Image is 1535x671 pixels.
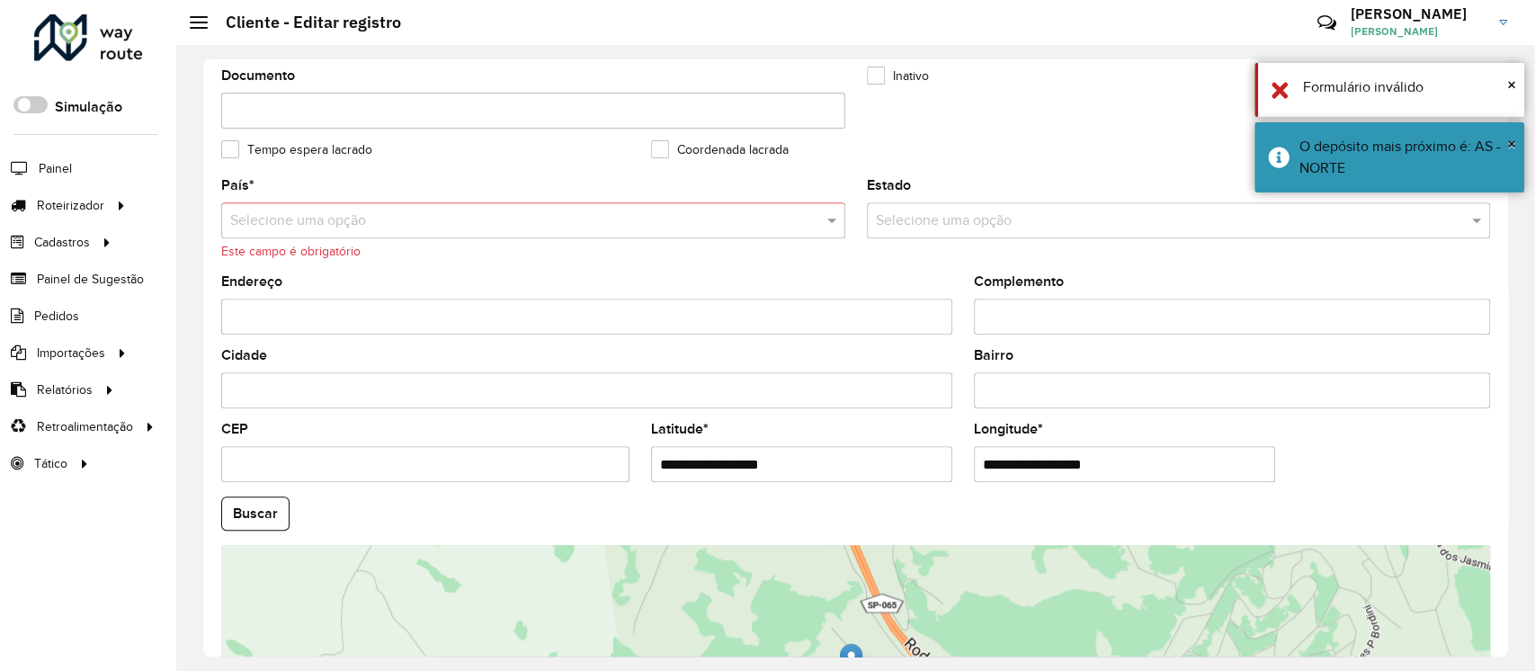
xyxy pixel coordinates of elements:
label: Documento [221,65,295,86]
span: Roteirizador [37,196,104,215]
formly-validation-message: Este campo é obrigatório [221,245,361,258]
label: Latitude [651,418,709,440]
label: País [221,174,254,196]
span: Tático [34,454,67,473]
label: Endereço [221,271,282,292]
label: Inativo [867,67,929,85]
label: Bairro [974,344,1013,366]
span: Relatórios [37,380,93,399]
span: Painel de Sugestão [37,270,144,289]
span: × [1507,75,1516,94]
div: O depósito mais próximo é: AS - NORTE [1299,136,1511,179]
span: Pedidos [34,307,79,326]
button: Close [1507,130,1516,157]
span: Importações [37,344,105,362]
button: Buscar [221,497,290,531]
label: Longitude [974,418,1043,440]
a: Contato Rápido [1307,4,1346,42]
button: Close [1507,71,1516,98]
label: Tempo espera lacrado [221,140,372,159]
label: Simulação [55,96,122,118]
span: Retroalimentação [37,417,133,436]
span: Painel [39,159,72,178]
div: Formulário inválido [1303,76,1511,98]
span: [PERSON_NAME] [1351,23,1486,40]
label: Complemento [974,271,1064,292]
label: Coordenada lacrada [651,140,789,159]
span: × [1507,134,1516,154]
h3: [PERSON_NAME] [1351,5,1486,22]
span: Cadastros [34,233,90,252]
label: Estado [867,174,911,196]
label: Cidade [221,344,267,366]
label: CEP [221,418,248,440]
h2: Cliente - Editar registro [208,13,401,32]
